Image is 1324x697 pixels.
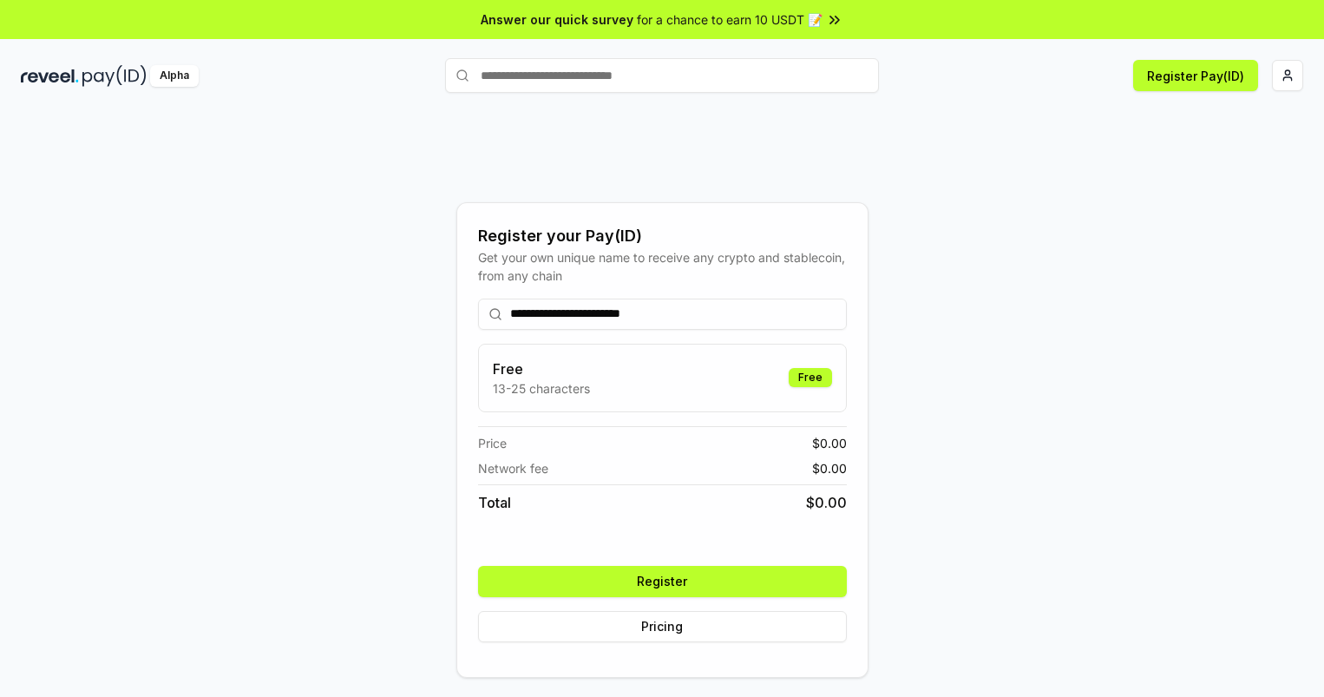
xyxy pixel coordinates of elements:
[82,65,147,87] img: pay_id
[21,65,79,87] img: reveel_dark
[789,368,832,387] div: Free
[481,10,633,29] span: Answer our quick survey
[478,224,847,248] div: Register your Pay(ID)
[493,379,590,398] p: 13-25 characters
[150,65,199,87] div: Alpha
[493,358,590,379] h3: Free
[478,248,847,285] div: Get your own unique name to receive any crypto and stablecoin, from any chain
[637,10,823,29] span: for a chance to earn 10 USDT 📝
[806,492,847,513] span: $ 0.00
[812,434,847,452] span: $ 0.00
[478,611,847,642] button: Pricing
[478,459,548,477] span: Network fee
[478,492,511,513] span: Total
[478,566,847,597] button: Register
[478,434,507,452] span: Price
[812,459,847,477] span: $ 0.00
[1133,60,1258,91] button: Register Pay(ID)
